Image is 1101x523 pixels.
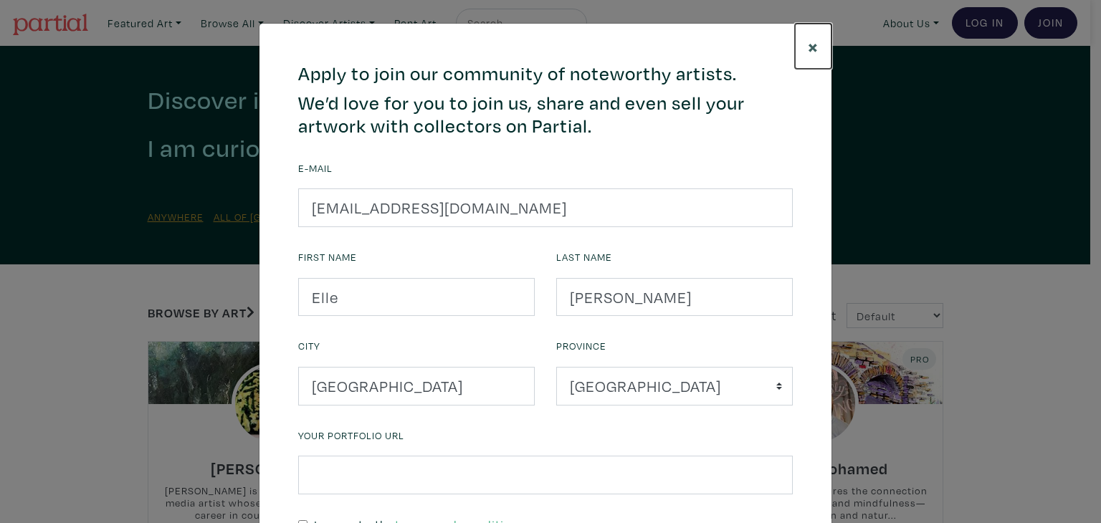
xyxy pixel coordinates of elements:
[298,428,404,443] label: Your portfolio URL
[298,62,793,85] h4: Apply to join our community of noteworthy artists.
[298,92,793,138] h4: We’d love for you to join us, share and even sell your artwork with collectors on Partial.
[298,338,320,354] label: City
[298,249,357,265] label: First Name
[298,160,333,176] label: E-mail
[556,249,612,265] label: Last Name
[556,338,606,354] label: Province
[808,34,819,59] span: ×
[795,24,831,69] button: Close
